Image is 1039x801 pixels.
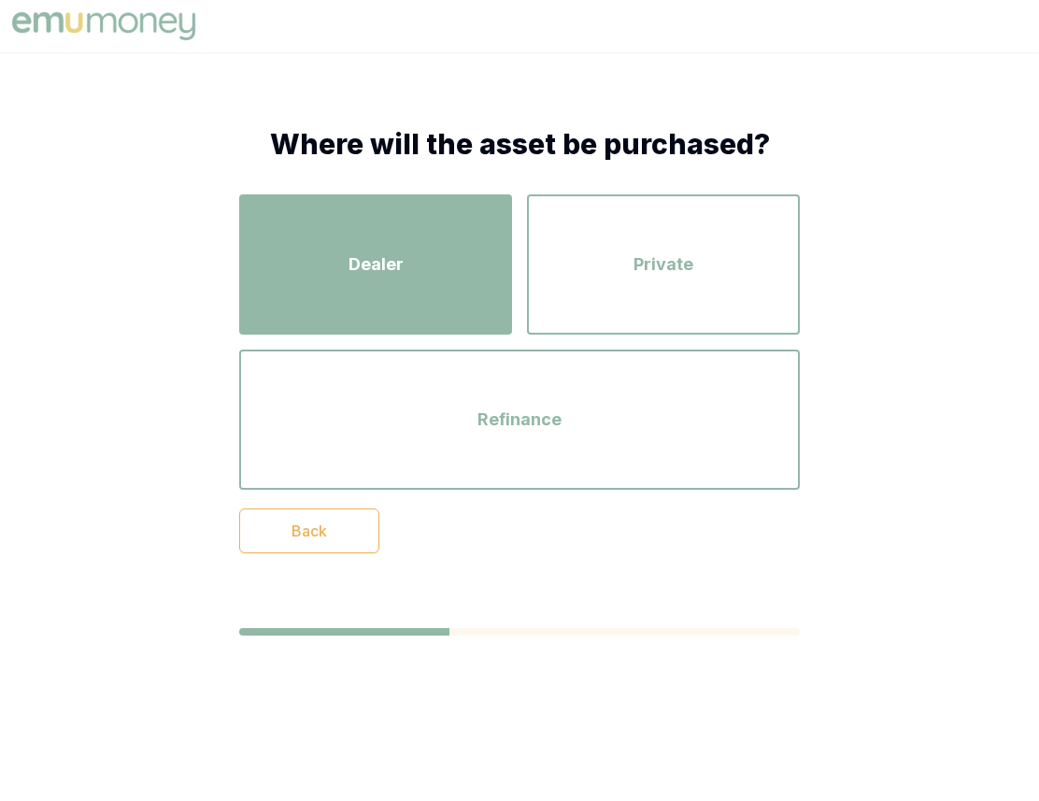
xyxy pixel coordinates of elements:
button: Back [239,508,379,553]
button: Dealer [239,194,512,335]
span: Refinance [477,407,562,433]
button: Refinance [239,350,800,490]
span: Dealer [349,251,404,278]
button: Private [527,194,800,335]
img: Emu Money [7,7,200,45]
h1: Where will the asset be purchased? [239,127,800,161]
span: Private [633,251,693,278]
